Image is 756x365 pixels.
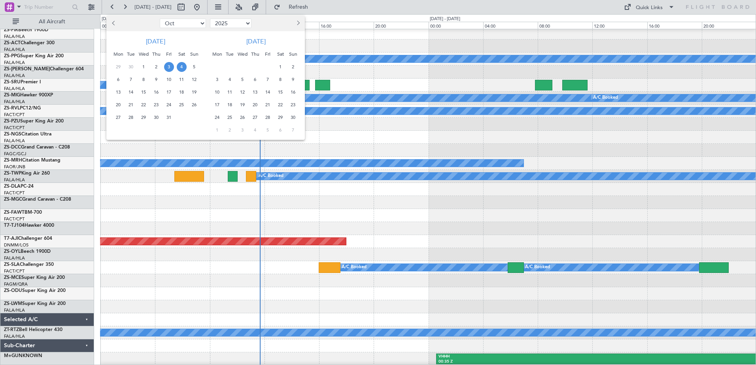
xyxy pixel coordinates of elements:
div: 19-10-2025 [188,86,200,98]
div: Tue [125,48,137,60]
span: 17 [164,87,174,97]
div: 1-10-2025 [137,60,150,73]
div: 16-11-2025 [287,86,299,98]
span: 30 [126,62,136,72]
div: 10-10-2025 [163,73,175,86]
span: 25 [177,100,187,110]
span: 24 [164,100,174,110]
div: 25-10-2025 [175,98,188,111]
div: Fri [261,48,274,60]
span: 7 [263,75,273,85]
span: 29 [113,62,123,72]
span: 13 [113,87,123,97]
select: Select month [160,19,206,28]
span: 5 [189,62,199,72]
div: 13-11-2025 [249,86,261,98]
span: 26 [189,100,199,110]
span: 6 [113,75,123,85]
div: 27-10-2025 [112,111,125,124]
span: 27 [250,113,260,122]
span: 2 [151,62,161,72]
div: 28-11-2025 [261,111,274,124]
div: 8-11-2025 [274,73,287,86]
div: 21-11-2025 [261,98,274,111]
div: 9-10-2025 [150,73,163,86]
div: 20-10-2025 [112,98,125,111]
div: 29-9-2025 [112,60,125,73]
div: Sat [274,48,287,60]
select: Select year [210,19,251,28]
div: Sun [188,48,200,60]
span: 14 [126,87,136,97]
span: 11 [177,75,187,85]
div: 7-12-2025 [287,124,299,136]
span: 18 [225,100,235,110]
span: 4 [225,75,235,85]
div: Sun [287,48,299,60]
div: 31-10-2025 [163,111,175,124]
span: 8 [276,75,285,85]
span: 29 [139,113,149,122]
button: Previous month [110,17,118,30]
div: 23-10-2025 [150,98,163,111]
span: 3 [212,75,222,85]
button: Next month [293,17,302,30]
div: Mon [112,48,125,60]
div: 12-10-2025 [188,73,200,86]
div: Sat [175,48,188,60]
span: 18 [177,87,187,97]
span: 11 [225,87,235,97]
div: 16-10-2025 [150,86,163,98]
div: 2-12-2025 [223,124,236,136]
span: 10 [212,87,222,97]
span: 1 [212,125,222,135]
div: 4-12-2025 [249,124,261,136]
span: 15 [139,87,149,97]
div: 30-9-2025 [125,60,137,73]
span: 7 [126,75,136,85]
div: 13-10-2025 [112,86,125,98]
span: 25 [225,113,235,122]
div: 21-10-2025 [125,98,137,111]
span: 12 [238,87,248,97]
span: 4 [250,125,260,135]
div: 14-10-2025 [125,86,137,98]
div: 3-12-2025 [236,124,249,136]
div: Mon [211,48,223,60]
div: 17-10-2025 [163,86,175,98]
span: 13 [250,87,260,97]
div: 25-11-2025 [223,111,236,124]
div: 12-11-2025 [236,86,249,98]
div: 17-11-2025 [211,98,223,111]
span: 2 [288,62,298,72]
div: 4-10-2025 [175,60,188,73]
span: 23 [151,100,161,110]
div: 23-11-2025 [287,98,299,111]
span: 4 [177,62,187,72]
div: 7-11-2025 [261,73,274,86]
div: 4-11-2025 [223,73,236,86]
span: 29 [276,113,285,122]
div: Tue [223,48,236,60]
div: 1-11-2025 [274,60,287,73]
span: 17 [212,100,222,110]
span: 16 [288,87,298,97]
span: 24 [212,113,222,122]
span: 14 [263,87,273,97]
div: Thu [150,48,163,60]
div: 5-10-2025 [188,60,200,73]
div: 11-10-2025 [175,73,188,86]
div: 22-10-2025 [137,98,150,111]
div: 9-11-2025 [287,73,299,86]
span: 21 [263,100,273,110]
span: 9 [288,75,298,85]
span: 5 [263,125,273,135]
span: 1 [139,62,149,72]
div: 5-12-2025 [261,124,274,136]
span: 9 [151,75,161,85]
div: 20-11-2025 [249,98,261,111]
div: 3-10-2025 [163,60,175,73]
span: 3 [238,125,248,135]
div: Thu [249,48,261,60]
span: 5 [238,75,248,85]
